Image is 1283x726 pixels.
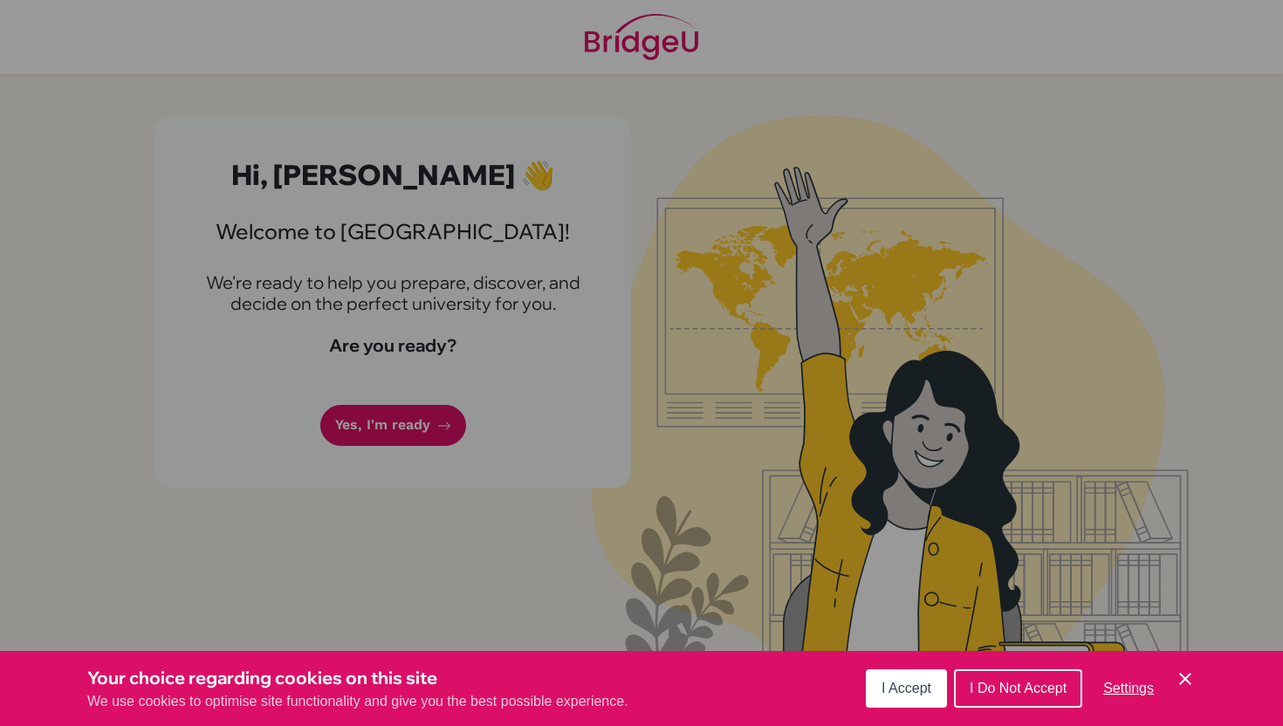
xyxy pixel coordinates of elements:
[866,669,947,708] button: I Accept
[87,691,628,712] p: We use cookies to optimise site functionality and give you the best possible experience.
[1175,668,1196,689] button: Save and close
[970,681,1067,695] span: I Do Not Accept
[954,669,1082,708] button: I Do Not Accept
[1089,671,1168,706] button: Settings
[1103,681,1154,695] span: Settings
[87,665,628,691] h3: Your choice regarding cookies on this site
[882,681,931,695] span: I Accept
